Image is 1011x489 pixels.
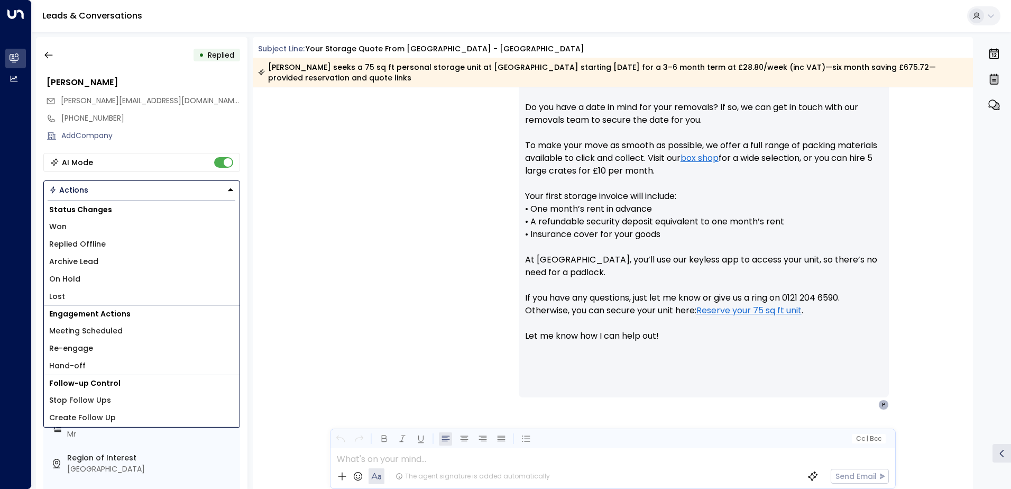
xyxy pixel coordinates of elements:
span: Cc Bcc [856,435,881,442]
span: Lost [49,291,65,302]
span: Re-engage [49,343,93,354]
a: Reserve your 75 sq ft unit [696,304,802,317]
h1: Status Changes [44,202,240,218]
span: Create Follow Up [49,412,116,423]
button: Redo [352,432,365,446]
div: • [199,46,204,65]
div: The agent signature is added automatically [396,472,550,481]
span: Replied Offline [49,239,106,250]
span: Meeting Scheduled [49,325,123,337]
div: Mr [67,429,236,440]
div: AddCompany [61,130,240,141]
span: Subject Line: [258,43,305,54]
div: Actions [49,185,88,195]
div: [PERSON_NAME] [47,76,240,89]
div: P [878,400,889,410]
div: Your storage quote from [GEOGRAPHIC_DATA] - [GEOGRAPHIC_DATA] [306,43,584,55]
span: Archive Lead [49,256,98,267]
span: pete_ledger@hotmail.co.uk [61,95,240,106]
button: Undo [334,432,347,446]
span: | [866,435,868,442]
div: Button group with a nested menu [43,180,240,200]
div: [PHONE_NUMBER] [61,113,240,124]
div: AI Mode [62,157,93,168]
span: Replied [208,50,234,60]
span: Hand-off [49,360,86,372]
h1: Engagement Actions [44,306,240,322]
div: [PERSON_NAME] seeks a 75 sq ft personal storage unit at [GEOGRAPHIC_DATA] starting [DATE] for a 3... [258,62,967,83]
span: [PERSON_NAME][EMAIL_ADDRESS][DOMAIN_NAME] [61,95,241,106]
button: Actions [43,180,240,200]
button: Cc|Bcc [851,434,885,444]
span: Stop Follow Ups [49,395,111,406]
span: Won [49,221,67,232]
h1: Follow-up Control [44,375,240,392]
a: box shop [681,152,719,165]
span: On Hold [49,274,80,285]
a: Leads & Conversations [42,10,142,22]
label: Region of Interest [67,452,236,464]
div: [GEOGRAPHIC_DATA] [67,464,236,475]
